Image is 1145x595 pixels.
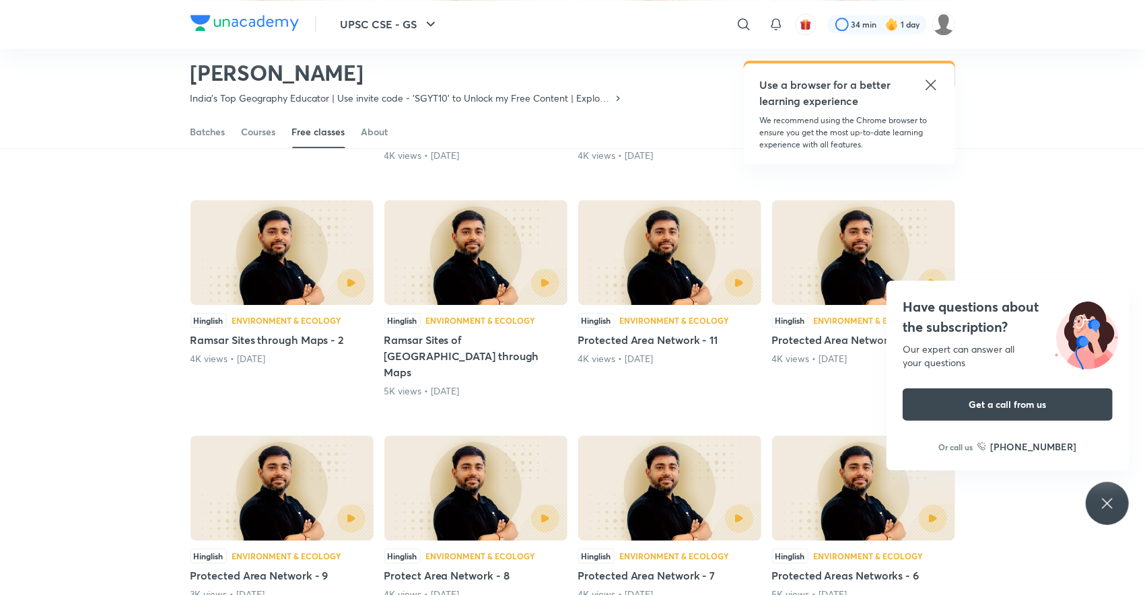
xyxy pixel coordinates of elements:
[361,116,388,148] a: About
[190,92,613,105] p: India's Top Geography Educator | Use invite code - 'SGYT10' to Unlock my Free Content | Explore t...
[384,332,567,380] h5: Ramsar Sites of [GEOGRAPHIC_DATA] through Maps
[772,352,955,365] div: 4K views • 1 year ago
[190,59,623,86] h2: [PERSON_NAME]
[578,149,761,162] div: 4K views • 1 year ago
[190,549,227,563] div: Hinglish
[384,384,567,398] div: 5K views • 1 year ago
[426,316,536,324] div: Environment & Ecology
[384,149,567,162] div: 4K views • 1 year ago
[578,567,761,584] h5: Protected Area Network - 7
[190,200,374,398] div: Ramsar Sites through Maps - 2
[190,15,299,31] img: Company Logo
[292,116,345,148] a: Free classes
[578,549,615,563] div: Hinglish
[903,388,1113,421] button: Get a call from us
[190,352,374,365] div: 4K views • 1 year ago
[384,567,567,584] h5: Protect Area Network - 8
[232,552,342,560] div: Environment & Ecology
[578,352,761,365] div: 4K views • 1 year ago
[190,116,225,148] a: Batches
[292,125,345,139] div: Free classes
[795,13,817,35] button: avatar
[384,549,421,563] div: Hinglish
[333,11,447,38] button: UPSC CSE - GS
[578,332,761,348] h5: Protected Area Network - 11
[242,116,276,148] a: Courses
[190,332,374,348] h5: Ramsar Sites through Maps - 2
[814,552,924,560] div: Environment & Ecology
[232,316,342,324] div: Environment & Ecology
[814,316,924,324] div: Environment & Ecology
[903,297,1113,337] h4: Have questions about the subscription?
[620,316,730,324] div: Environment & Ecology
[384,313,421,328] div: Hinglish
[190,313,227,328] div: Hinglish
[190,125,225,139] div: Batches
[772,332,955,348] h5: Protected Area Network - 10
[885,17,899,31] img: streak
[190,567,374,584] h5: Protected Area Network - 9
[991,440,1077,454] h6: [PHONE_NUMBER]
[977,440,1077,454] a: [PHONE_NUMBER]
[772,567,955,584] h5: Protected Areas Networks - 6
[361,125,388,139] div: About
[190,15,299,34] a: Company Logo
[800,18,812,30] img: avatar
[578,200,761,398] div: Protected Area Network - 11
[772,313,808,328] div: Hinglish
[620,552,730,560] div: Environment & Ecology
[1044,297,1129,370] img: ttu_illustration_new.svg
[760,114,939,151] p: We recommend using the Chrome browser to ensure you get the most up-to-date learning experience w...
[384,200,567,398] div: Ramsar Sites of India through Maps
[242,125,276,139] div: Courses
[932,13,955,36] img: Sapna Yadav
[578,313,615,328] div: Hinglish
[903,343,1113,370] div: Our expert can answer all your questions
[772,549,808,563] div: Hinglish
[760,77,894,109] h5: Use a browser for a better learning experience
[426,552,536,560] div: Environment & Ecology
[939,441,973,453] p: Or call us
[772,200,955,398] div: Protected Area Network - 10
